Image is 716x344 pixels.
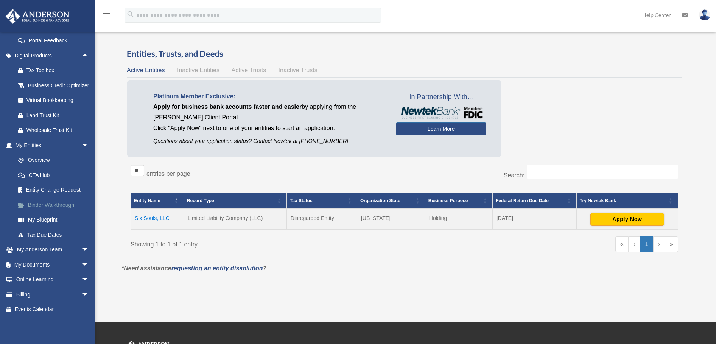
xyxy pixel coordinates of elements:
span: arrow_drop_up [81,48,97,64]
th: Federal Return Due Date: Activate to sort [492,193,576,209]
button: Apply Now [590,213,664,226]
label: entries per page [146,170,190,177]
span: Active Entities [127,67,165,73]
th: Business Purpose: Activate to sort [425,193,492,209]
a: Tax Toolbox [11,63,100,78]
i: search [126,10,135,19]
div: Land Trust Kit [26,111,91,120]
th: Entity Name: Activate to invert sorting [131,193,184,209]
a: Digital Productsarrow_drop_up [5,48,100,63]
div: Showing 1 to 1 of 1 entry [131,236,399,250]
a: My Entitiesarrow_drop_down [5,138,100,153]
td: [DATE] [492,209,576,230]
img: Anderson Advisors Platinum Portal [3,9,72,24]
p: Platinum Member Exclusive: [153,91,384,102]
h3: Entities, Trusts, and Deeds [127,48,682,60]
span: arrow_drop_down [81,242,97,258]
div: Tax Toolbox [26,66,91,75]
span: In Partnership With... [396,91,486,103]
td: [US_STATE] [357,209,425,230]
p: Questions about your application status? Contact Newtek at [PHONE_NUMBER] [153,136,384,146]
a: My Blueprint [11,212,100,228]
span: Record Type [187,198,214,203]
a: Wholesale Trust Kit [11,123,100,138]
a: Land Trust Kit [11,108,100,123]
span: Entity Name [134,198,160,203]
a: 1 [640,236,654,252]
span: Organization State [360,198,400,203]
th: Organization State: Activate to sort [357,193,425,209]
span: Apply for business bank accounts faster and easier [153,104,302,110]
img: NewtekBankLogoSM.png [400,107,483,119]
a: Online Learningarrow_drop_down [5,272,100,287]
a: requesting an entity dissolution [171,265,263,271]
span: Business Purpose [428,198,468,203]
a: Portal Feedback [11,33,100,48]
p: Click "Apply Now" next to one of your entities to start an application. [153,123,384,133]
td: Six Souls, LLC [131,209,184,230]
th: Try Newtek Bank : Activate to sort [576,193,678,209]
span: Federal Return Due Date [496,198,549,203]
a: Events Calendar [5,302,100,317]
a: Entity Change Request [11,183,100,198]
th: Tax Status: Activate to sort [286,193,357,209]
td: Disregarded Entity [286,209,357,230]
div: Try Newtek Bank [580,196,666,205]
a: Next [653,236,665,252]
i: menu [102,11,111,20]
a: Tax Due Dates [11,227,100,242]
td: Holding [425,209,492,230]
a: Billingarrow_drop_down [5,287,100,302]
a: My Anderson Teamarrow_drop_down [5,242,100,257]
div: Virtual Bookkeeping [26,96,91,105]
span: Inactive Trusts [279,67,318,73]
a: Business Credit Optimizer [11,78,100,93]
a: Previous [629,236,640,252]
div: Business Credit Optimizer [26,81,91,90]
img: User Pic [699,9,710,20]
a: First [615,236,629,252]
p: by applying from the [PERSON_NAME] Client Portal. [153,102,384,123]
div: Wholesale Trust Kit [26,126,91,135]
a: CTA Hub [11,167,100,183]
span: arrow_drop_down [81,272,97,288]
a: Learn More [396,122,486,135]
span: Inactive Entities [177,67,219,73]
a: menu [102,13,111,20]
a: My Documentsarrow_drop_down [5,257,100,272]
a: Virtual Bookkeeping [11,93,100,108]
th: Record Type: Activate to sort [184,193,286,209]
span: arrow_drop_down [81,287,97,302]
em: *Need assistance ? [121,265,266,271]
a: Binder Walkthrough [11,197,100,212]
span: Tax Status [290,198,313,203]
span: Active Trusts [232,67,266,73]
a: Last [665,236,678,252]
span: arrow_drop_down [81,257,97,273]
a: Overview [11,153,97,168]
span: arrow_drop_down [81,138,97,153]
td: Limited Liability Company (LLC) [184,209,286,230]
label: Search: [504,172,525,178]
